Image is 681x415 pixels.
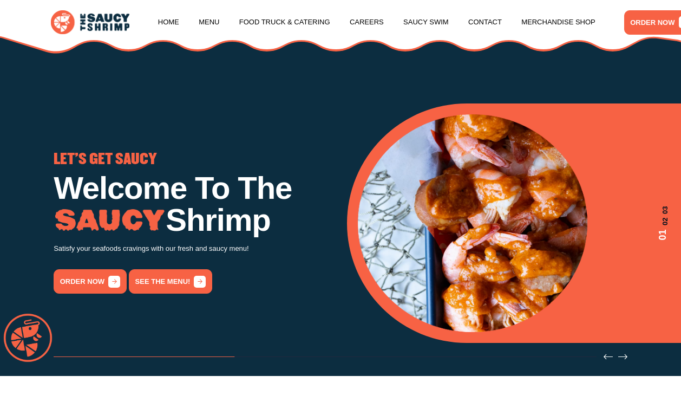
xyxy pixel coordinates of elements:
[618,352,627,361] button: Next slide
[199,2,219,43] a: Menu
[158,2,179,43] a: Home
[358,114,587,333] img: Banner Image
[54,152,157,166] span: LET'S GET SAUCY
[239,2,330,43] a: Food Truck & Catering
[656,229,670,240] span: 01
[468,2,502,43] a: Contact
[350,2,384,43] a: Careers
[54,269,126,294] a: order now
[604,352,613,361] button: Previous slide
[656,218,670,225] span: 02
[129,269,212,294] a: See the menu!
[54,243,334,255] p: Satisfy your seafoods cravings with our fresh and saucy menu!
[54,172,334,235] h1: Welcome To The Shrimp
[403,2,449,43] a: Saucy Swim
[656,206,670,213] span: 03
[358,114,670,333] div: 1 / 3
[54,209,166,232] img: Image
[51,10,129,34] img: logo
[521,2,595,43] a: Merchandise Shop
[54,152,334,294] div: 1 / 3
